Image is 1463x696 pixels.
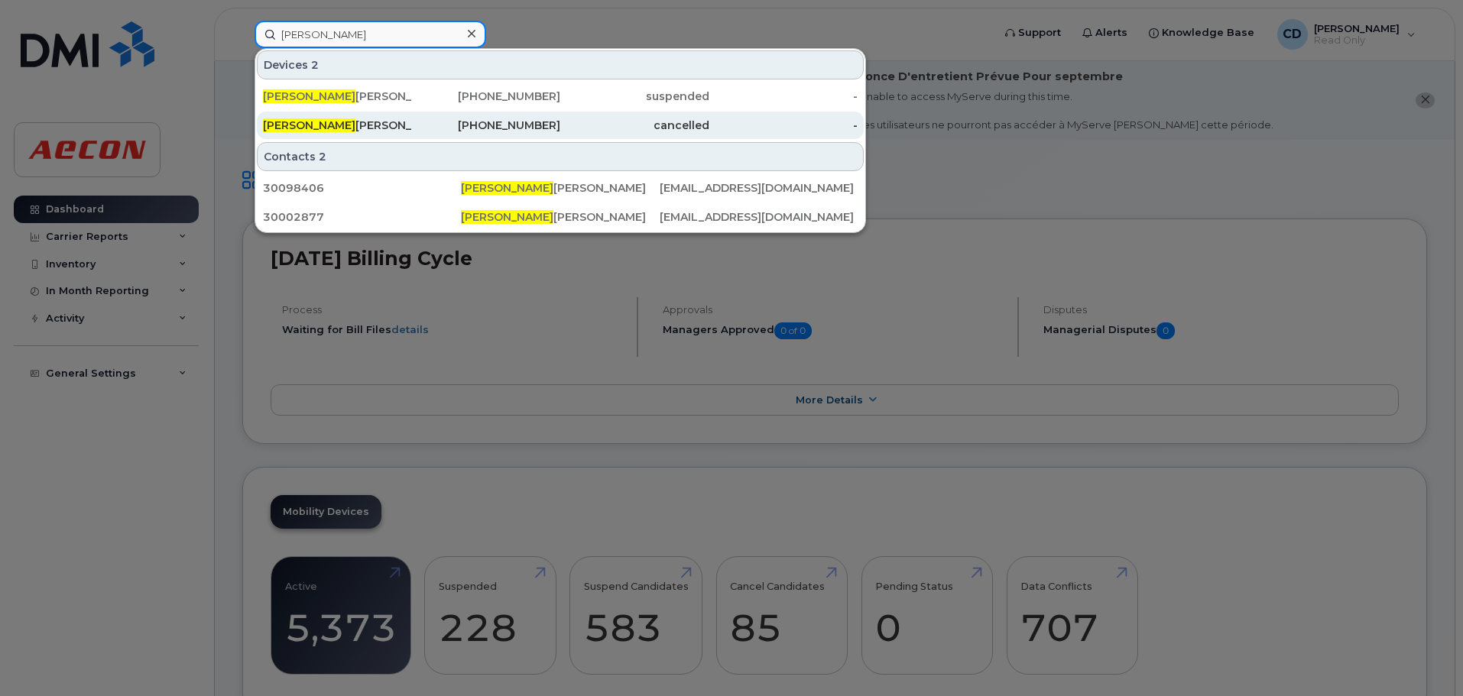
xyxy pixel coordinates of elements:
[319,149,326,164] span: 2
[660,180,858,196] div: [EMAIL_ADDRESS][DOMAIN_NAME]
[461,210,553,224] span: [PERSON_NAME]
[263,89,412,104] div: [PERSON_NAME]
[263,118,412,133] div: [PERSON_NAME]
[412,118,561,133] div: [PHONE_NUMBER]
[263,209,461,225] div: 30002877
[257,83,864,110] a: [PERSON_NAME][PERSON_NAME][PHONE_NUMBER]suspended-
[660,209,858,225] div: [EMAIL_ADDRESS][DOMAIN_NAME]
[257,142,864,171] div: Contacts
[263,180,461,196] div: 30098406
[412,89,561,104] div: [PHONE_NUMBER]
[709,89,858,104] div: -
[257,50,864,79] div: Devices
[560,89,709,104] div: suspended
[461,181,553,195] span: [PERSON_NAME]
[257,174,864,202] a: 30098406[PERSON_NAME][PERSON_NAME][EMAIL_ADDRESS][DOMAIN_NAME]
[560,118,709,133] div: cancelled
[461,209,659,225] div: [PERSON_NAME]
[709,118,858,133] div: -
[257,203,864,231] a: 30002877[PERSON_NAME][PERSON_NAME][EMAIL_ADDRESS][DOMAIN_NAME]
[263,118,355,132] span: [PERSON_NAME]
[257,112,864,139] a: [PERSON_NAME][PERSON_NAME][PHONE_NUMBER]cancelled-
[311,57,319,73] span: 2
[263,89,355,103] span: [PERSON_NAME]
[461,180,659,196] div: [PERSON_NAME]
